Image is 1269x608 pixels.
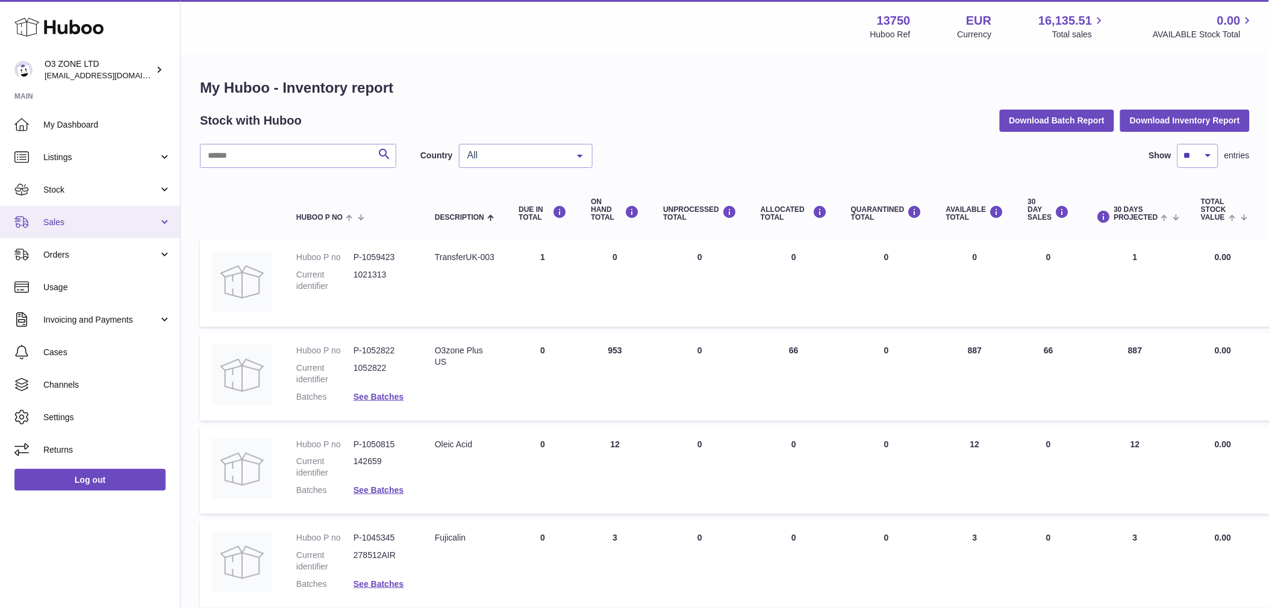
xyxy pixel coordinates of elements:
td: 66 [1016,333,1082,421]
span: Channels [43,379,171,391]
span: Listings [43,152,158,163]
div: Currency [958,29,992,40]
div: QUARANTINED Total [851,205,922,222]
td: 887 [1082,333,1189,421]
span: Settings [43,412,171,423]
div: Huboo Ref [870,29,911,40]
td: 0 [651,520,749,608]
td: 66 [749,333,839,421]
td: 0 [507,333,579,421]
td: 0 [749,427,839,515]
dd: 1021313 [354,269,411,292]
td: 1 [507,240,579,327]
dt: Current identifier [296,456,354,479]
dd: 1052822 [354,362,411,385]
div: DUE IN TOTAL [519,205,567,222]
td: 3 [579,520,651,608]
span: All [464,149,568,161]
a: See Batches [354,392,404,402]
div: TransferUK-003 [435,252,494,263]
span: 0 [884,439,889,449]
span: Stock [43,184,158,196]
dt: Batches [296,485,354,496]
button: Download Batch Report [1000,110,1115,131]
span: Total stock value [1201,198,1226,222]
div: O3 ZONE LTD [45,58,153,81]
a: See Batches [354,485,404,495]
dt: Batches [296,579,354,590]
span: 30 DAYS PROJECTED [1114,206,1158,222]
a: 16,135.51 Total sales [1038,13,1106,40]
dt: Current identifier [296,362,354,385]
div: Oleic Acid [435,439,494,450]
span: 0.00 [1215,252,1231,262]
td: 0 [579,240,651,327]
dd: P-1050815 [354,439,411,450]
span: Huboo P no [296,214,343,222]
div: AVAILABLE Total [946,205,1004,222]
td: 1 [1082,240,1189,327]
dt: Huboo P no [296,532,354,544]
img: product image [212,252,272,312]
div: O3zone Plus US [435,345,494,368]
h1: My Huboo - Inventory report [200,78,1250,98]
td: 3 [934,520,1016,608]
dt: Batches [296,391,354,403]
span: 0.00 [1215,346,1231,355]
td: 12 [1082,427,1189,515]
dt: Huboo P no [296,439,354,450]
span: 0.00 [1215,439,1231,449]
span: 0 [884,533,889,542]
button: Download Inventory Report [1120,110,1250,131]
div: 30 DAY SALES [1028,198,1070,222]
span: entries [1224,150,1250,161]
div: ALLOCATED Total [761,205,827,222]
span: Returns [43,444,171,456]
span: 0.00 [1215,533,1231,542]
span: My Dashboard [43,119,171,131]
td: 12 [579,427,651,515]
td: 887 [934,333,1016,421]
span: 0 [884,346,889,355]
img: product image [212,439,272,499]
span: 0.00 [1217,13,1241,29]
a: See Batches [354,579,404,589]
td: 0 [749,240,839,327]
td: 0 [507,520,579,608]
dd: 278512AIR [354,550,411,572]
span: Description [435,214,484,222]
td: 0 [651,240,749,327]
td: 0 [651,333,749,421]
dt: Huboo P no [296,252,354,263]
img: hello@o3zoneltd.co.uk [14,61,33,79]
dt: Huboo P no [296,345,354,356]
dd: 142659 [354,456,411,479]
span: Invoicing and Payments [43,314,158,326]
label: Show [1149,150,1171,161]
span: Cases [43,347,171,358]
div: ON HAND Total [591,198,639,222]
dd: P-1059423 [354,252,411,263]
td: 0 [1016,427,1082,515]
td: 0 [507,427,579,515]
span: AVAILABLE Stock Total [1153,29,1255,40]
a: 0.00 AVAILABLE Stock Total [1153,13,1255,40]
td: 3 [1082,520,1189,608]
strong: 13750 [877,13,911,29]
td: 0 [749,520,839,608]
dt: Current identifier [296,269,354,292]
span: Total sales [1052,29,1106,40]
td: 0 [1016,520,1082,608]
a: Log out [14,469,166,491]
td: 953 [579,333,651,421]
img: product image [212,532,272,592]
dd: P-1052822 [354,345,411,356]
div: Fujicalin [435,532,494,544]
span: Sales [43,217,158,228]
span: Usage [43,282,171,293]
td: 12 [934,427,1016,515]
label: Country [420,150,453,161]
h2: Stock with Huboo [200,113,302,129]
td: 0 [1016,240,1082,327]
span: [EMAIL_ADDRESS][DOMAIN_NAME] [45,70,177,80]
